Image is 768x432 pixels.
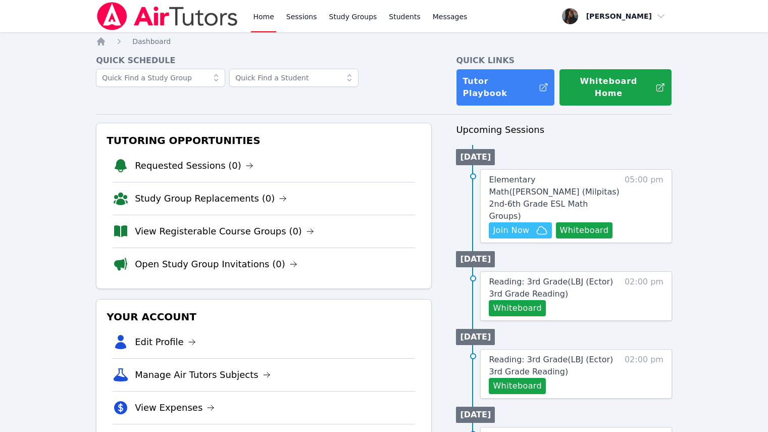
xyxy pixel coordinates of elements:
[135,401,215,415] a: View Expenses
[135,368,271,382] a: Manage Air Tutors Subjects
[456,251,495,267] li: [DATE]
[559,69,672,106] button: Whiteboard Home
[229,69,359,87] input: Quick Find a Student
[489,276,620,300] a: Reading: 3rd Grade(LBJ (Ector) 3rd Grade Reading)
[105,131,423,150] h3: Tutoring Opportunities
[625,174,663,238] span: 05:00 pm
[105,308,423,326] h3: Your Account
[489,378,546,394] button: Whiteboard
[489,174,620,222] a: Elementary Math([PERSON_NAME] (Milpitas) 2nd-6th Grade ESL Math Groups)
[456,329,495,345] li: [DATE]
[456,69,555,106] a: Tutor Playbook
[489,175,619,221] span: Elementary Math ( [PERSON_NAME] (Milpitas) 2nd-6th Grade ESL Math Groups )
[135,335,196,349] a: Edit Profile
[489,354,620,378] a: Reading: 3rd Grade(LBJ (Ector) 3rd Grade Reading)
[132,36,171,46] a: Dashboard
[489,300,546,316] button: Whiteboard
[456,149,495,165] li: [DATE]
[135,159,253,173] a: Requested Sessions (0)
[132,37,171,45] span: Dashboard
[489,222,551,238] button: Join Now
[433,12,468,22] span: Messages
[489,355,613,376] span: Reading: 3rd Grade ( LBJ (Ector) 3rd Grade Reading )
[135,191,287,206] a: Study Group Replacements (0)
[135,257,297,271] a: Open Study Group Invitations (0)
[135,224,314,238] a: View Registerable Course Groups (0)
[625,276,663,316] span: 02:00 pm
[96,2,239,30] img: Air Tutors
[456,55,672,67] h4: Quick Links
[489,277,613,299] span: Reading: 3rd Grade ( LBJ (Ector) 3rd Grade Reading )
[493,224,529,236] span: Join Now
[96,55,432,67] h4: Quick Schedule
[96,36,672,46] nav: Breadcrumb
[556,222,613,238] button: Whiteboard
[96,69,225,87] input: Quick Find a Study Group
[456,407,495,423] li: [DATE]
[456,123,672,137] h3: Upcoming Sessions
[625,354,663,394] span: 02:00 pm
